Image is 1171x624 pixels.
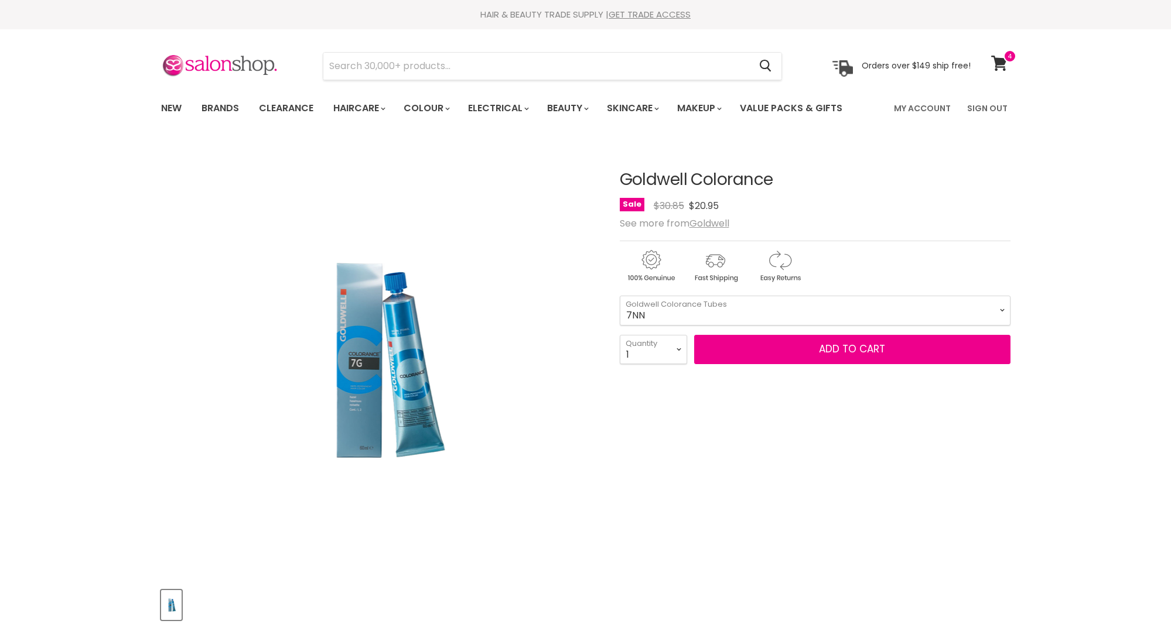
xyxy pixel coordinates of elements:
span: Sale [620,198,644,211]
span: Add to cart [819,342,885,356]
a: Value Packs & Gifts [731,96,851,121]
img: Goldwell Colorance [162,591,180,619]
nav: Main [146,91,1025,125]
a: Clearance [250,96,322,121]
input: Search [323,53,750,80]
h1: Goldwell Colorance [620,171,1010,189]
a: Sign Out [960,96,1015,121]
a: My Account [887,96,958,121]
a: Electrical [459,96,536,121]
ul: Main menu [152,91,869,125]
p: Orders over $149 ship free! [862,60,971,71]
a: Colour [395,96,457,121]
span: $30.85 [654,199,684,212]
a: Skincare [598,96,666,121]
div: Product thumbnails [159,587,600,620]
a: New [152,96,190,121]
span: $20.95 [689,199,719,212]
button: Search [750,53,781,80]
img: Goldwell Colorance [243,155,516,565]
img: genuine.gif [620,248,682,284]
img: returns.gif [749,248,811,284]
a: Beauty [538,96,596,121]
span: See more from [620,217,729,230]
div: Goldwell Colorance image. Click or Scroll to Zoom. [161,142,599,579]
a: Goldwell [689,217,729,230]
form: Product [323,52,782,80]
a: Haircare [325,96,392,121]
img: shipping.gif [684,248,746,284]
div: HAIR & BEAUTY TRADE SUPPLY | [146,9,1025,20]
select: Quantity [620,335,687,364]
a: Makeup [668,96,729,121]
button: Add to cart [694,335,1010,364]
button: Goldwell Colorance [161,590,182,620]
a: Brands [193,96,248,121]
a: GET TRADE ACCESS [609,8,691,20]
